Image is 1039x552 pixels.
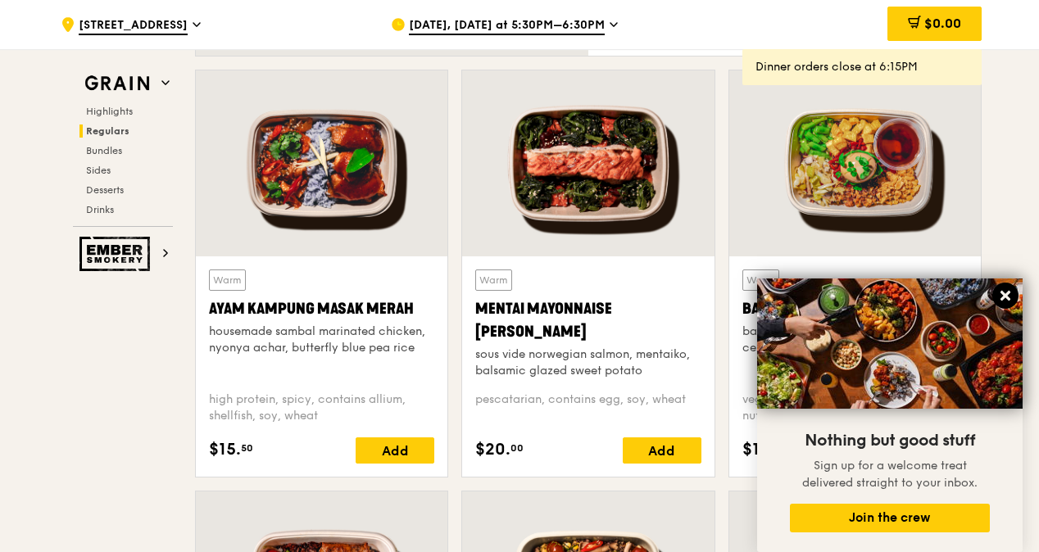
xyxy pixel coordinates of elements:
span: Regulars [86,125,129,137]
div: Ayam Kampung Masak Merah [209,297,434,320]
div: Add [623,437,701,464]
img: Ember Smokery web logo [79,237,155,271]
div: basil scented multigrain rice, braised celery mushroom cabbage, hanjuku egg [742,324,968,356]
div: Warm [475,269,512,291]
span: $20. [475,437,510,462]
span: Highlights [86,106,133,117]
div: Warm [209,269,246,291]
img: DSC07876-Edit02-Large.jpeg [757,278,1023,409]
div: Add [356,437,434,464]
div: high protein, spicy, contains allium, shellfish, soy, wheat [209,391,434,424]
div: sous vide norwegian salmon, mentaiko, balsamic glazed sweet potato [475,346,701,379]
div: Basil Thunder Tea Rice [742,297,968,320]
button: Close [992,283,1019,309]
div: pescatarian, contains egg, soy, wheat [475,391,701,424]
span: $0.00 [924,16,961,31]
span: [DATE], [DATE] at 5:30PM–6:30PM [409,17,605,35]
div: Mentai Mayonnaise [PERSON_NAME] [475,297,701,343]
span: 00 [510,441,524,455]
span: 50 [241,441,253,455]
span: Sides [86,165,111,176]
span: Drinks [86,204,114,215]
div: Warm [742,269,779,291]
div: vegetarian, contains allium, barley, egg, nuts, soy, wheat [742,391,968,424]
div: Dinner orders close at 6:15PM [755,59,969,75]
span: Sign up for a welcome treat delivered straight to your inbox. [802,459,978,490]
span: Nothing but good stuff [805,431,975,450]
span: [STREET_ADDRESS] [79,17,188,35]
img: Grain web logo [79,69,155,98]
span: $15. [209,437,241,462]
span: $14. [742,437,775,462]
span: Bundles [86,145,122,156]
button: Join the crew [790,504,990,532]
span: Desserts [86,184,124,196]
div: housemade sambal marinated chicken, nyonya achar, butterfly blue pea rice [209,324,434,356]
